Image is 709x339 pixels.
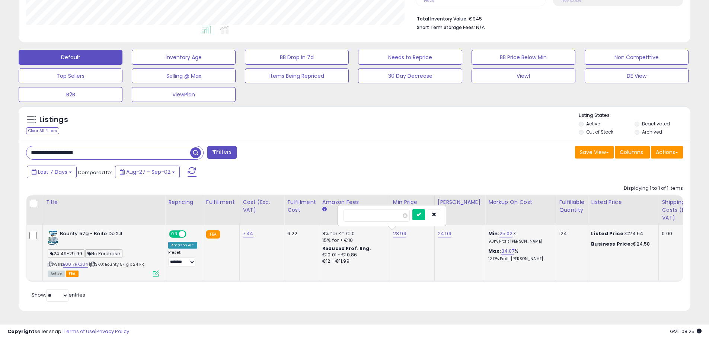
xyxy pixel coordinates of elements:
[642,129,662,135] label: Archived
[417,16,467,22] b: Total Inventory Value:
[322,237,384,244] div: 15% for > €10
[591,198,655,206] div: Listed Price
[591,230,653,237] div: €24.54
[96,328,129,335] a: Privacy Policy
[322,198,387,206] div: Amazon Fees
[132,50,236,65] button: Inventory Age
[642,121,670,127] label: Deactivated
[19,50,122,65] button: Default
[115,166,180,178] button: Aug-27 - Sep-02
[168,242,197,249] div: Amazon AI *
[485,195,556,225] th: The percentage added to the cost of goods (COGS) that forms the calculator for Min & Max prices.
[168,198,200,206] div: Repricing
[417,14,677,23] li: €945
[7,328,35,335] strong: Copyright
[559,230,582,237] div: 124
[207,146,236,159] button: Filters
[48,230,159,276] div: ASIN:
[287,230,313,237] div: 6.22
[488,247,501,255] b: Max:
[132,68,236,83] button: Selling @ Max
[501,247,515,255] a: 34.07
[132,87,236,102] button: ViewPlan
[60,230,150,239] b: Bounty 57g - Boite De 24
[585,68,689,83] button: DE View
[586,129,613,135] label: Out of Stock
[32,291,85,298] span: Show: entries
[591,230,625,237] b: Listed Price:
[89,261,144,267] span: | SKU: Bounty 57 g x 24 FR
[559,198,585,214] div: Fulfillable Quantity
[358,68,462,83] button: 30 Day Decrease
[7,328,129,335] div: seller snap | |
[651,146,683,159] button: Actions
[575,146,614,159] button: Save View
[615,146,650,159] button: Columns
[670,328,702,335] span: 2025-09-10 08:25 GMT
[472,68,575,83] button: View1
[322,258,384,265] div: €12 - €11.99
[26,127,59,134] div: Clear All Filters
[243,230,253,237] a: 7.44
[488,239,550,244] p: 9.31% Profit [PERSON_NAME]
[48,271,65,277] span: All listings currently available for purchase on Amazon
[586,121,600,127] label: Active
[393,198,431,206] div: Min Price
[27,166,77,178] button: Last 7 Days
[287,198,316,214] div: Fulfillment Cost
[585,50,689,65] button: Non Competitive
[206,230,220,239] small: FBA
[417,24,475,31] b: Short Term Storage Fees:
[322,206,327,213] small: Amazon Fees.
[48,230,58,245] img: 51nbUkznGOL._SL40_.jpg
[64,328,95,335] a: Terms of Use
[488,230,499,237] b: Min:
[488,230,550,244] div: %
[499,230,513,237] a: 25.02
[624,185,683,192] div: Displaying 1 to 1 of 1 items
[185,231,197,237] span: OFF
[48,249,84,258] span: 24.49-29.99
[438,230,451,237] a: 24.99
[393,230,406,237] a: 23.99
[322,252,384,258] div: €10.01 - €10.86
[38,168,67,176] span: Last 7 Days
[19,87,122,102] button: B2B
[19,68,122,83] button: Top Sellers
[126,168,170,176] span: Aug-27 - Sep-02
[206,198,236,206] div: Fulfillment
[63,261,88,268] a: B0017RXSU4
[472,50,575,65] button: BB Price Below Min
[488,256,550,262] p: 12.17% Profit [PERSON_NAME]
[579,112,690,119] p: Listing States:
[245,50,349,65] button: BB Drop in 7d
[620,148,643,156] span: Columns
[322,230,384,237] div: 8% for <= €10
[85,249,122,258] span: No Purchase
[488,248,550,262] div: %
[591,241,653,247] div: €24.58
[66,271,79,277] span: FBA
[662,198,700,222] div: Shipping Costs (Exc. VAT)
[78,169,112,176] span: Compared to:
[170,231,179,237] span: ON
[322,245,371,252] b: Reduced Prof. Rng.
[245,68,349,83] button: Items Being Repriced
[476,24,485,31] span: N/A
[243,198,281,214] div: Cost (Exc. VAT)
[39,115,68,125] h5: Listings
[438,198,482,206] div: [PERSON_NAME]
[488,198,553,206] div: Markup on Cost
[591,240,632,247] b: Business Price:
[46,198,162,206] div: Title
[662,230,697,237] div: 0.00
[168,250,197,267] div: Preset:
[358,50,462,65] button: Needs to Reprice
